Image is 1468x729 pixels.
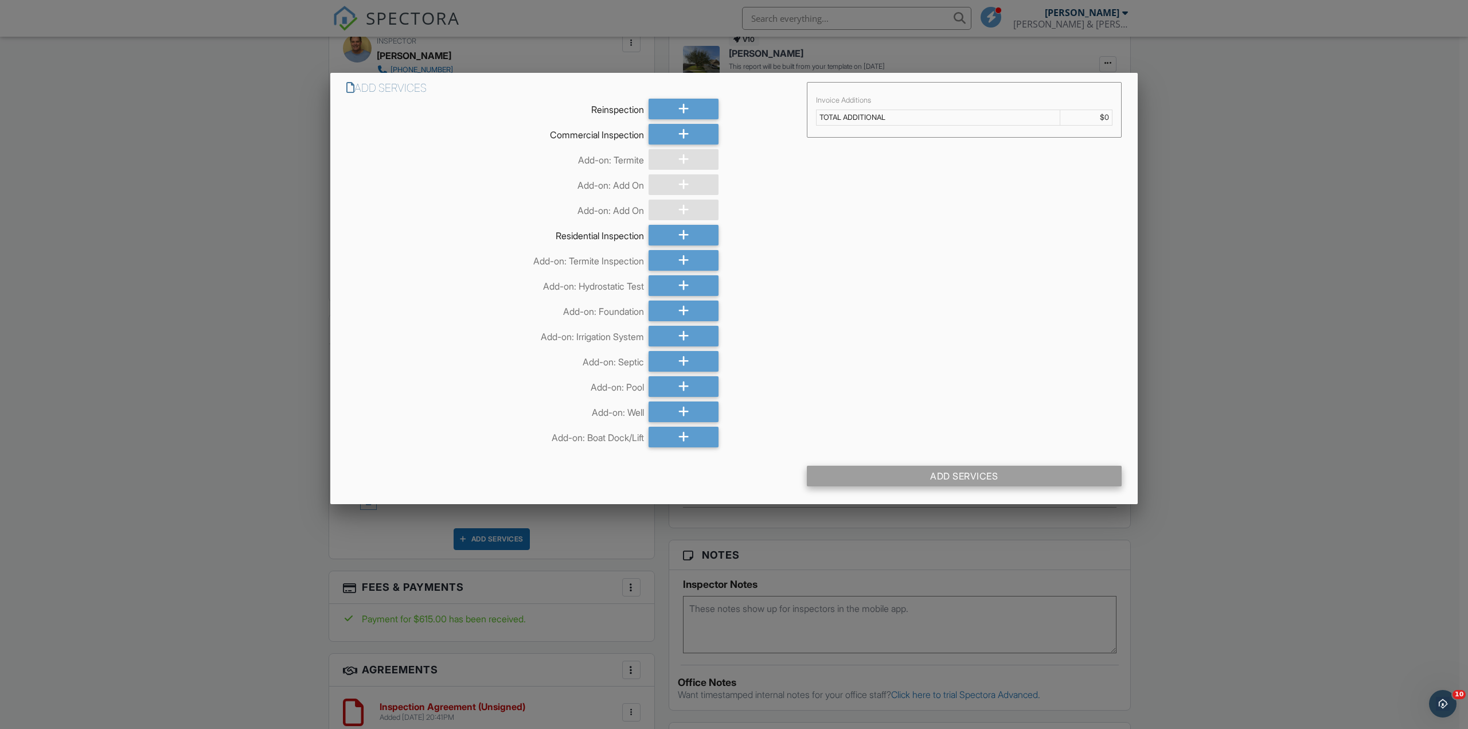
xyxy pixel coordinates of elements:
[346,82,793,94] h6: Add Services
[346,99,644,116] div: Reinspection
[346,124,644,141] div: Commercial Inspection
[346,225,644,242] div: Residential Inspection
[346,250,644,267] div: Add-on: Termite Inspection
[816,110,1060,126] td: TOTAL ADDITIONAL
[1453,690,1466,699] span: 10
[346,149,644,166] div: Add-on: Termite
[346,351,644,368] div: Add-on: Septic
[346,427,644,444] div: Add-on: Boat Dock/Lift
[346,174,644,192] div: Add-on: Add On
[807,466,1122,486] div: Add Services
[816,96,1112,105] div: Invoice Additions
[346,401,644,419] div: Add-on: Well
[1060,110,1112,126] td: $0
[346,376,644,393] div: Add-on: Pool
[346,275,644,293] div: Add-on: Hydrostatic Test
[346,200,644,217] div: Add-on: Add On
[1429,690,1457,718] iframe: Intercom live chat
[346,301,644,318] div: Add-on: Foundation
[346,326,644,343] div: Add-on: Irrigation System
